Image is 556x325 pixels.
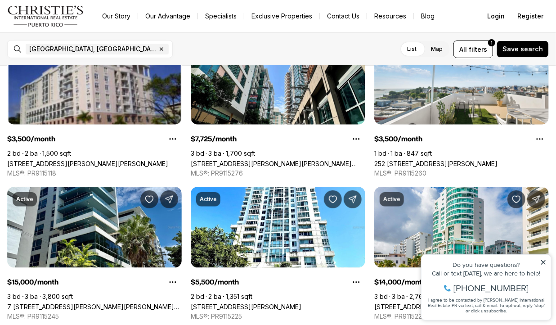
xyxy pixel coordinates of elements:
[29,45,156,53] span: [GEOGRAPHIC_DATA], [GEOGRAPHIC_DATA], [GEOGRAPHIC_DATA]
[164,130,182,148] button: Property options
[512,7,549,25] button: Register
[527,190,545,208] button: Share Property
[344,190,362,208] button: Share Property
[487,13,505,20] span: Login
[469,45,487,54] span: filters
[138,10,197,23] a: Our Advantage
[453,41,493,58] button: Allfilters1
[191,303,301,311] a: 404 CONSTITUTION #07, SAN JUAN PR, 00901
[140,190,158,208] button: Save Property: 7 C. MANUEL RODRIGUEZ SERRA #9
[502,45,543,53] span: Save search
[37,42,112,51] span: [PHONE_NUMBER]
[507,190,525,208] button: Save Property: 1052 ASHFORD AVE #1052 #3B
[400,41,424,57] label: List
[9,20,130,27] div: Do you have questions?
[244,10,319,23] a: Exclusive Properties
[383,196,400,203] p: Active
[200,196,217,203] p: Active
[459,45,467,54] span: All
[9,29,130,35] div: Call or text [DATE], we are here to help!
[191,160,365,167] a: 1511 PONCE DE LEON AVE., SAN JUAN PR, 00912
[7,303,182,311] a: 7 C. MANUEL RODRIGUEZ SERRA #9, SAN JUAN PR, 00907
[320,10,367,23] button: Contact Us
[497,41,549,58] button: Save search
[160,190,178,208] button: Share Property
[11,55,128,72] span: I agree to be contacted by [PERSON_NAME] International Real Estate PR via text, call & email. To ...
[531,130,549,148] button: Property options
[374,160,498,167] a: 252 CALLE DEL CRISTO #1C, SAN JUAN PR, 00901
[16,196,33,203] p: Active
[517,13,543,20] span: Register
[414,10,442,23] a: Blog
[95,10,138,23] a: Our Story
[367,10,413,23] a: Resources
[482,7,510,25] button: Login
[324,190,342,208] button: Save Property: 404 CONSTITUTION #07
[347,130,365,148] button: Property options
[491,39,493,46] span: 1
[7,160,168,167] a: 100 GILBERTO CONCEPCIÓN DE GRACIA #404, SAN JUAN PR, 00923
[198,10,244,23] a: Specialists
[347,273,365,291] button: Property options
[7,5,84,27] img: logo
[424,41,450,57] label: Map
[374,303,485,311] a: 1052 ASHFORD AVE #1052 #3B, SAN JUAN PR, 00907
[164,273,182,291] button: Property options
